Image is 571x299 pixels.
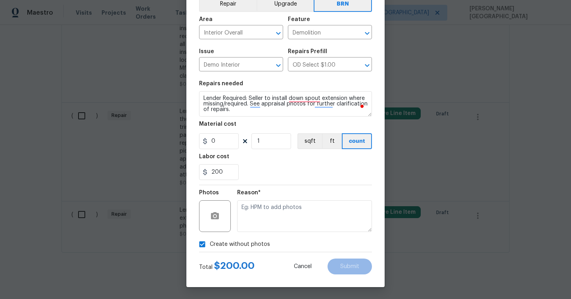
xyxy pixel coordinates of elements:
[214,261,255,270] span: $ 200.00
[297,133,322,149] button: sqft
[342,133,372,149] button: count
[322,133,342,149] button: ft
[199,81,243,86] h5: Repairs needed
[199,190,219,195] h5: Photos
[288,49,327,54] h5: Repairs Prefill
[340,264,359,270] span: Submit
[294,264,312,270] span: Cancel
[273,60,284,71] button: Open
[328,259,372,274] button: Submit
[199,121,236,127] h5: Material cost
[237,190,261,195] h5: Reason*
[199,154,229,159] h5: Labor cost
[199,262,255,271] div: Total
[288,17,310,22] h5: Feature
[362,28,373,39] button: Open
[199,49,214,54] h5: Issue
[210,240,270,249] span: Create without photos
[273,28,284,39] button: Open
[362,60,373,71] button: Open
[199,17,213,22] h5: Area
[281,259,324,274] button: Cancel
[199,91,372,117] textarea: To enrich screen reader interactions, please activate Accessibility in Grammarly extension settings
